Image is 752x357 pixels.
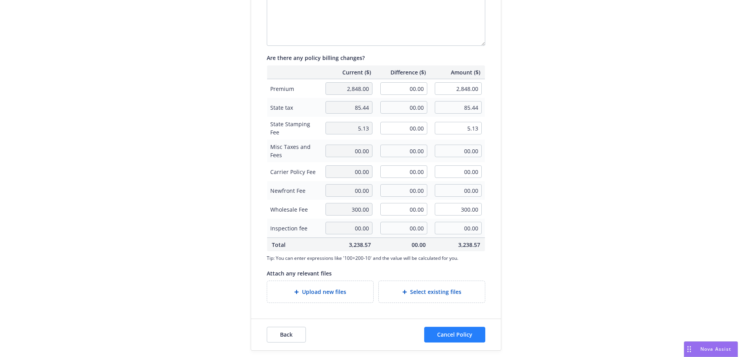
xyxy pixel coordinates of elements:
span: Upload new files [302,288,346,296]
span: Nova Assist [700,346,731,352]
span: Cancel Policy [437,331,472,338]
span: Total [272,241,316,249]
span: 3,238.57 [435,241,481,249]
div: Upload new files [267,281,374,303]
span: State Stamping Fee [270,120,318,136]
span: 3,238.57 [325,241,371,249]
span: Wholesale Fee [270,205,318,214]
span: 00.00 [380,241,426,249]
span: Attach any relevant files [267,270,332,277]
span: Back [280,331,293,338]
span: Select existing files [410,288,461,296]
button: Nova Assist [684,341,738,357]
span: Amount ($) [435,68,481,76]
span: Are there any policy billing changes? [267,54,365,62]
span: Misc Taxes and Fees [270,143,318,159]
button: Back [267,327,306,343]
span: Tip: You can enter expressions like '100+200-10' and the value will be calculated for you. [267,255,485,261]
span: Premium [270,85,318,93]
div: Select existing files [378,281,485,303]
span: State tax [270,103,318,112]
button: Cancel Policy [424,327,485,343]
span: Carrier Policy Fee [270,168,318,176]
span: Newfront Fee [270,187,318,195]
span: Difference ($) [380,68,426,76]
div: Drag to move [684,342,694,357]
span: Current ($) [325,68,371,76]
span: Inspection fee [270,224,318,232]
